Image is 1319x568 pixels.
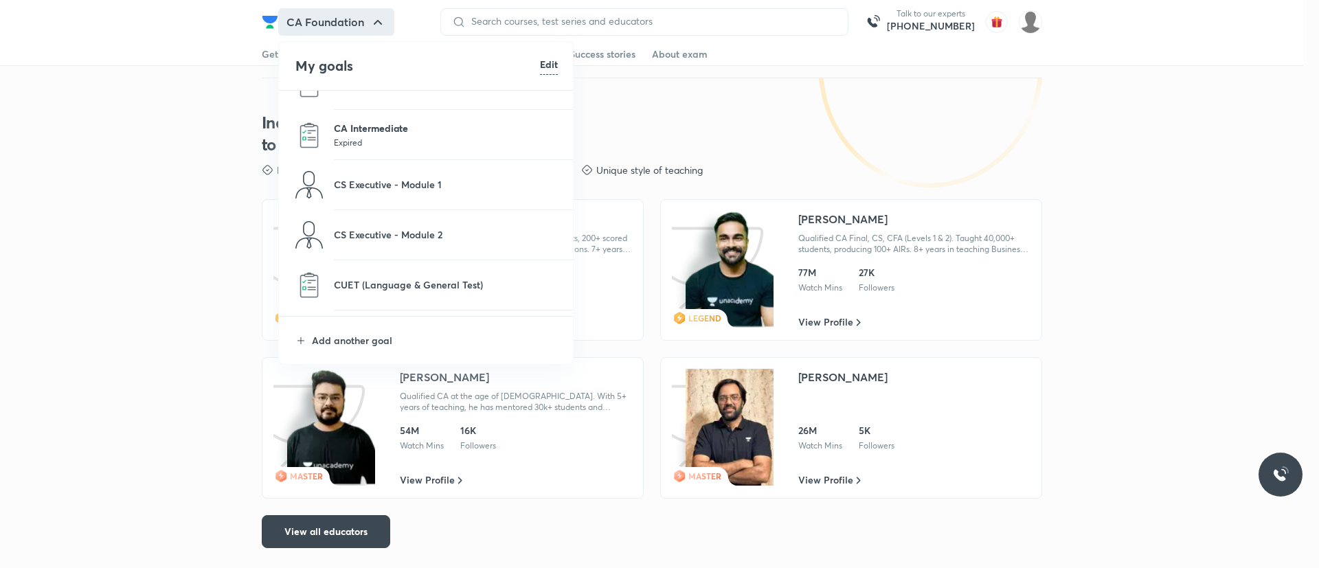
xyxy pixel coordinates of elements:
[295,56,540,76] h4: My goals
[334,121,558,135] p: CA Intermediate
[295,122,323,149] img: CA Intermediate
[540,57,558,71] h6: Edit
[334,135,558,149] p: Expired
[334,227,558,242] p: CS Executive - Module 2
[295,171,323,198] img: CS Executive - Module 1
[295,221,323,249] img: CS Executive - Module 2
[334,277,558,292] p: CUET (Language & General Test)
[312,333,558,348] p: Add another goal
[334,177,558,192] p: CS Executive - Module 1
[295,271,323,299] img: CUET (Language & General Test)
